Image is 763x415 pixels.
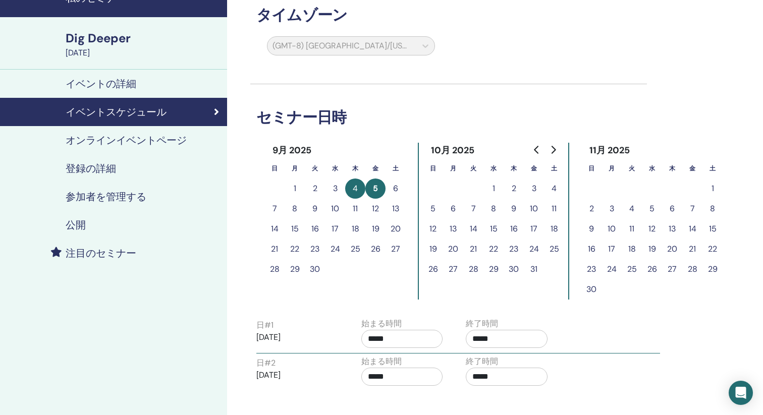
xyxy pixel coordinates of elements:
button: 1 [702,179,723,199]
button: 10 [524,199,544,219]
button: 22 [483,239,504,259]
button: 14 [264,219,285,239]
button: 26 [365,239,386,259]
button: 9 [305,199,325,219]
button: 27 [662,259,682,279]
th: 金曜日 [682,158,702,179]
button: 12 [423,219,443,239]
h4: イベントスケジュール [66,106,167,118]
button: 8 [285,199,305,219]
button: 11 [622,219,642,239]
button: 18 [622,239,642,259]
button: 17 [325,219,345,239]
button: 4 [345,179,365,199]
button: 19 [642,239,662,259]
button: 14 [463,219,483,239]
button: 1 [285,179,305,199]
button: 28 [264,259,285,279]
h3: セミナー日時 [250,108,647,127]
th: 水曜日 [325,158,345,179]
button: 3 [325,179,345,199]
th: 土曜日 [544,158,564,179]
h4: 参加者を管理する [66,191,146,203]
button: 15 [483,219,504,239]
button: 2 [581,199,602,219]
button: 13 [443,219,463,239]
p: [DATE] [256,331,338,343]
button: 15 [702,219,723,239]
div: Dig Deeper [66,30,221,47]
th: 月曜日 [443,158,463,179]
button: Go to next month [545,140,561,160]
button: 10 [325,199,345,219]
button: 6 [443,199,463,219]
button: 28 [682,259,702,279]
button: 16 [581,239,602,259]
th: 日曜日 [423,158,443,179]
button: 5 [642,199,662,219]
th: 月曜日 [285,158,305,179]
th: 土曜日 [702,158,723,179]
button: 20 [386,219,406,239]
h4: 登録の詳細 [66,162,116,174]
button: 20 [662,239,682,259]
button: 23 [504,239,524,259]
th: 土曜日 [386,158,406,179]
button: 26 [642,259,662,279]
button: 19 [423,239,443,259]
button: 12 [365,199,386,219]
button: 4 [544,179,564,199]
button: 10 [602,219,622,239]
th: 木曜日 [345,158,365,179]
button: 11 [544,199,564,219]
button: 20 [443,239,463,259]
th: 月曜日 [602,158,622,179]
label: 終了時間 [466,318,498,330]
th: 木曜日 [662,158,682,179]
th: 木曜日 [504,158,524,179]
button: 30 [504,259,524,279]
button: 3 [524,179,544,199]
label: 始まる時間 [361,318,402,330]
button: 7 [264,199,285,219]
th: 金曜日 [524,158,544,179]
button: 12 [642,219,662,239]
th: 水曜日 [483,158,504,179]
label: 日 # 2 [256,357,276,369]
button: 7 [682,199,702,219]
button: 6 [386,179,406,199]
button: 9 [504,199,524,219]
h4: 公開 [66,219,86,231]
button: 13 [386,199,406,219]
button: 16 [305,219,325,239]
button: 27 [443,259,463,279]
button: 22 [702,239,723,259]
button: 29 [483,259,504,279]
button: 17 [524,219,544,239]
button: 25 [345,239,365,259]
button: 22 [285,239,305,259]
button: 25 [622,259,642,279]
button: 24 [325,239,345,259]
th: 火曜日 [622,158,642,179]
div: [DATE] [66,47,221,59]
button: 27 [386,239,406,259]
button: 28 [463,259,483,279]
button: 23 [305,239,325,259]
button: 4 [622,199,642,219]
th: 火曜日 [463,158,483,179]
button: 23 [581,259,602,279]
h4: イベントの詳細 [66,78,136,90]
div: 11月 2025 [581,143,638,158]
label: 終了時間 [466,355,498,368]
button: 30 [305,259,325,279]
button: 30 [581,279,602,300]
th: 日曜日 [264,158,285,179]
button: 8 [483,199,504,219]
button: 31 [524,259,544,279]
button: 18 [544,219,564,239]
button: 6 [662,199,682,219]
button: 15 [285,219,305,239]
button: 16 [504,219,524,239]
h3: タイムゾーン [250,6,647,24]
